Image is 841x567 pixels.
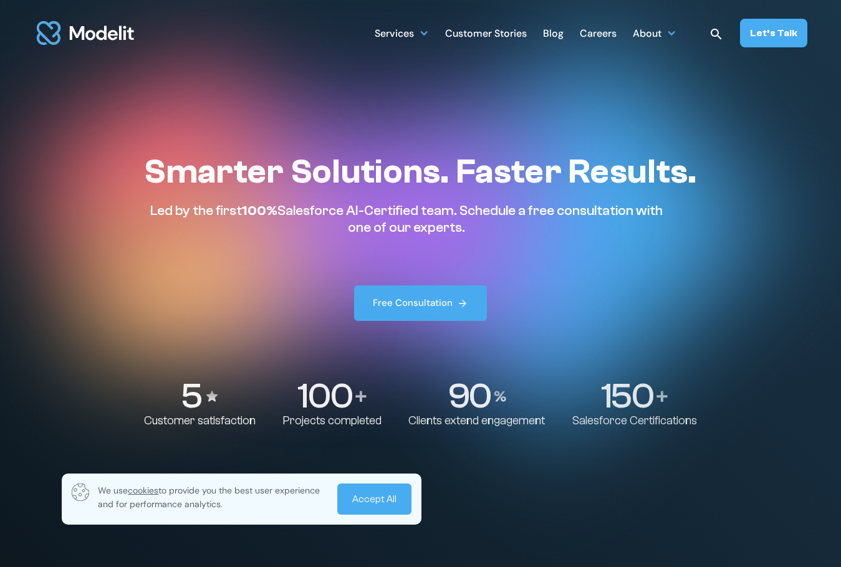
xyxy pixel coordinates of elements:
[543,21,564,45] a: Blog
[355,391,367,402] img: Plus
[375,22,414,47] div: Services
[337,484,411,515] a: Accept All
[128,485,158,496] span: cookies
[656,391,668,402] img: Plus
[633,21,676,45] div: About
[601,378,653,414] p: 150
[144,151,696,193] h1: Smarter Solutions. Faster Results.
[181,378,201,414] p: 5
[445,21,527,45] a: Customer Stories
[34,14,137,52] a: home
[34,14,137,52] img: modelit logo
[373,297,453,310] div: Free Consultation
[457,298,468,309] img: arrow right
[204,389,219,404] img: Stars
[408,414,545,428] p: Clients extend engagement
[98,484,329,511] p: We use to provide you the best user experience and for performance analytics.
[572,414,697,428] p: Salesforce Certifications
[580,21,617,45] a: Careers
[242,202,277,219] span: 100%
[580,22,617,47] div: Careers
[448,378,490,414] p: 90
[740,19,807,47] a: Let’s Talk
[543,22,564,47] div: Blog
[375,21,429,45] div: Services
[297,378,352,414] p: 100
[633,22,661,47] div: About
[445,22,527,47] div: Customer Stories
[494,391,506,402] img: Percentage
[283,414,382,428] p: Projects completed
[354,285,488,321] a: Free Consultation
[144,202,669,236] p: Led by the first Salesforce AI-Certified team. Schedule a free consultation with one of our experts.
[144,414,256,428] p: Customer satisfaction
[750,26,797,40] div: Let’s Talk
